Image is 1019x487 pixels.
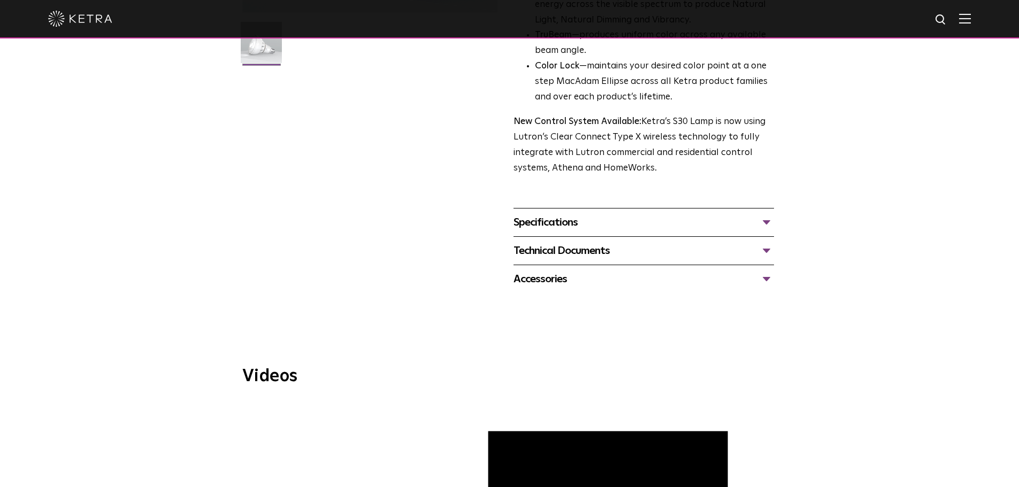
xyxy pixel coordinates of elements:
img: ketra-logo-2019-white [48,11,112,27]
div: Accessories [514,270,774,288]
li: —maintains your desired color point at a one step MacAdam Ellipse across all Ketra product famili... [535,59,774,105]
div: Specifications [514,214,774,231]
p: Ketra’s S30 Lamp is now using Lutron’s Clear Connect Type X wireless technology to fully integrat... [514,114,774,176]
img: Hamburger%20Nav.svg [959,13,971,24]
img: search icon [934,13,948,27]
h3: Videos [242,368,777,385]
div: Technical Documents [514,242,774,259]
strong: New Control System Available: [514,117,641,126]
li: —produces uniform color across any available beam angle. [535,28,774,59]
strong: Color Lock [535,61,579,71]
img: S30-Lamp-Edison-2021-Web-Square [241,22,282,71]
